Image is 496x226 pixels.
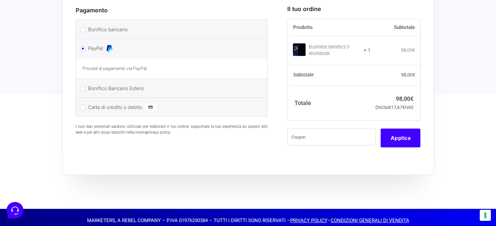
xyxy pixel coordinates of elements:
[364,47,370,54] strong: × 1
[10,65,120,78] button: Start a Conversation
[401,73,415,78] bdi: 98,00
[401,48,415,53] bdi: 98,00
[47,69,91,74] span: Start a Conversation
[309,44,360,57] div: Business Genetics 3 Workbook
[287,65,370,86] th: Subtotale
[76,124,268,135] p: I tuoi dati personali saranno utilizzati per elaborare il tuo ordine, supportare la tua esperienz...
[410,95,413,102] span: €
[88,84,253,93] label: Bonifico Bancario Estero
[480,210,491,221] button: Le tue preferenze relative al consenso per le tecnologie di tracciamento
[81,91,120,96] a: Open Help Center
[370,20,421,36] th: Subtotale
[146,130,170,135] a: privacy policy
[88,25,253,34] label: Bonifico bancario
[5,166,45,181] button: Home
[5,201,25,220] iframe: Customerly Messenger Launcher
[402,105,405,111] span: €
[76,6,268,15] h3: Pagamento
[105,45,113,52] img: PayPal
[21,47,34,60] img: dark
[101,175,110,181] p: Help
[287,20,370,36] th: Prodotto
[20,175,31,181] p: Home
[287,86,370,121] th: Totale
[391,105,405,111] span: 17,67
[375,105,413,111] small: (inclusi IVA)
[76,141,268,159] iframe: PayPal
[88,102,253,112] label: Carta di credito o debito
[10,47,23,60] img: dark
[5,5,110,26] h2: Hello from Marketers 👋
[144,103,157,111] img: Carta di credito o debito
[396,95,413,102] bdi: 98,00
[290,218,327,223] a: PRIVACY POLICY
[412,48,415,53] span: €
[287,5,420,14] h3: Il tuo ordine
[412,73,415,78] span: €
[45,166,85,181] button: Messages
[15,105,107,112] input: Search for an Article...
[83,65,261,72] p: Procedi al pagamento via PayPal.
[56,175,75,181] p: Messages
[331,218,409,223] a: CONDIZIONI GENERALI DI VENDITA
[66,217,431,224] p: MARKETERS, A REBEL COMPANY – P.IVA 01976200384 – TUTTI I DIRITTI SONO RISERVATI – –
[88,44,253,53] label: PayPal
[293,43,306,56] img: Business Genetics 3 Workbook
[31,47,44,60] img: dark
[287,129,376,146] input: Coupon
[85,166,125,181] button: Help
[381,129,420,148] button: Applica
[10,36,53,42] span: Your Conversations
[10,91,44,96] span: Find an Answer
